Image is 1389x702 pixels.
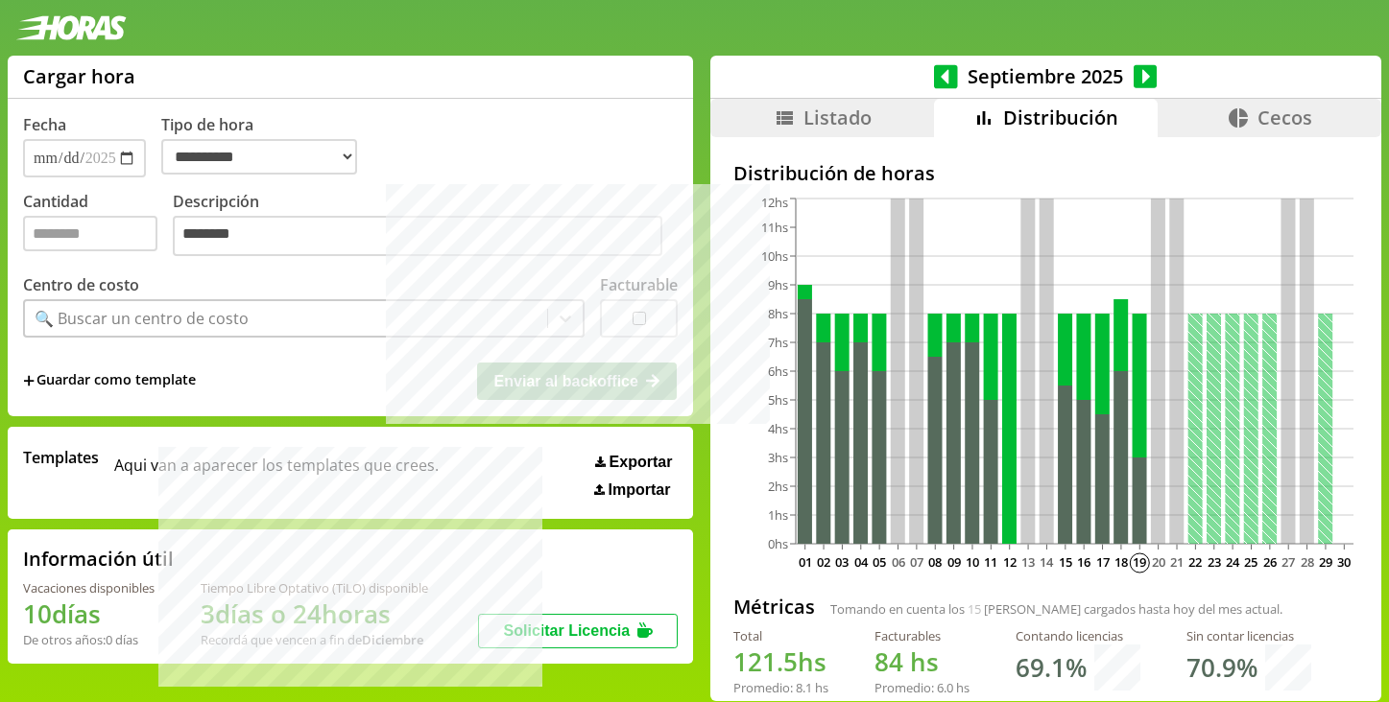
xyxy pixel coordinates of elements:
text: 05 [873,553,886,571]
text: 13 [1021,553,1035,571]
span: Solicitar Licencia [504,622,631,639]
text: 23 [1208,553,1221,571]
button: Exportar [589,453,678,472]
text: 04 [854,553,869,571]
span: Tomando en cuenta los [PERSON_NAME] cargados hasta hoy del mes actual. [830,600,1282,618]
span: Septiembre 2025 [958,63,1134,89]
tspan: 5hs [768,391,788,409]
label: Tipo de hora [161,114,372,177]
h1: hs [874,644,970,679]
h1: hs [733,644,828,679]
span: 84 [874,644,903,679]
label: Centro de costo [23,274,139,295]
text: 08 [928,553,942,571]
tspan: 9hs [768,276,788,293]
label: Facturable [600,274,678,295]
text: 18 [1114,553,1128,571]
text: 15 [1059,553,1072,571]
text: 20 [1152,553,1165,571]
b: Diciembre [362,631,423,648]
text: 12 [1003,553,1017,571]
tspan: 2hs [768,478,788,495]
text: 11 [984,553,997,571]
tspan: 0hs [768,535,788,552]
div: Promedio: hs [874,679,970,696]
input: Cantidad [23,216,157,251]
div: Total [733,627,828,644]
text: 25 [1244,553,1257,571]
tspan: 12hs [761,194,788,211]
h1: 70.9 % [1186,650,1257,685]
text: 06 [891,553,904,571]
span: Cecos [1257,105,1312,130]
text: 01 [799,553,812,571]
div: Contando licencias [1016,627,1140,644]
textarea: Descripción [173,216,662,256]
text: 02 [817,553,830,571]
text: 09 [947,553,961,571]
span: 15 [968,600,981,618]
tspan: 1hs [768,506,788,524]
div: Vacaciones disponibles [23,579,155,597]
span: Exportar [610,454,673,471]
label: Fecha [23,114,66,135]
div: Promedio: hs [733,679,828,696]
span: Listado [803,105,872,130]
text: 22 [1188,553,1202,571]
text: 16 [1077,553,1090,571]
text: 10 [966,553,979,571]
text: 19 [1133,553,1146,571]
text: 28 [1301,553,1314,571]
div: 🔍 Buscar un centro de costo [35,308,249,329]
text: 03 [835,553,849,571]
tspan: 11hs [761,219,788,236]
button: Solicitar Licencia [478,614,678,648]
div: Tiempo Libre Optativo (TiLO) disponible [201,579,428,597]
tspan: 4hs [768,420,788,437]
span: 6.0 [937,679,953,696]
text: 29 [1319,553,1332,571]
tspan: 8hs [768,305,788,322]
h1: 69.1 % [1016,650,1087,685]
tspan: 6hs [768,363,788,380]
img: logotipo [15,15,127,40]
h1: 10 días [23,597,155,631]
tspan: 3hs [768,449,788,466]
div: Recordá que vencen a fin de [201,631,428,648]
h1: Cargar hora [23,63,135,89]
span: Aqui van a aparecer los templates que crees. [114,447,439,499]
div: Facturables [874,627,970,644]
span: Importar [608,481,670,499]
h2: Distribución de horas [733,160,1358,186]
div: De otros años: 0 días [23,631,155,648]
span: +Guardar como template [23,370,196,391]
span: 8.1 [796,679,812,696]
text: 17 [1096,553,1110,571]
text: 27 [1281,553,1295,571]
label: Descripción [173,191,678,261]
span: Distribución [1003,105,1118,130]
text: 21 [1170,553,1184,571]
text: 14 [1040,553,1054,571]
text: 07 [910,553,923,571]
tspan: 7hs [768,334,788,351]
span: 121.5 [733,644,798,679]
text: 30 [1337,553,1351,571]
h1: 3 días o 24 horas [201,597,428,631]
h2: Métricas [733,594,815,620]
select: Tipo de hora [161,139,357,175]
text: 26 [1263,553,1277,571]
div: Sin contar licencias [1186,627,1311,644]
span: + [23,370,35,391]
text: 24 [1226,553,1240,571]
span: Templates [23,447,99,468]
h2: Información útil [23,546,174,572]
tspan: 10hs [761,247,788,265]
label: Cantidad [23,191,173,261]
